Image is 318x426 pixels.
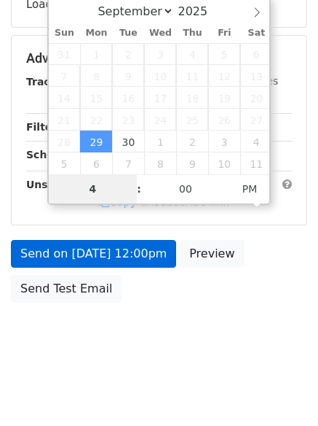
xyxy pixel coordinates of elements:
span: September 20, 2025 [240,87,272,109]
span: September 14, 2025 [49,87,81,109]
span: September 9, 2025 [112,65,144,87]
span: September 10, 2025 [144,65,176,87]
input: Minute [141,174,230,204]
span: September 26, 2025 [208,109,240,131]
input: Hour [49,174,138,204]
span: October 9, 2025 [176,152,208,174]
span: October 10, 2025 [208,152,240,174]
span: September 5, 2025 [208,43,240,65]
span: September 24, 2025 [144,109,176,131]
strong: Schedule [26,149,79,160]
span: October 4, 2025 [240,131,272,152]
span: October 3, 2025 [208,131,240,152]
span: October 6, 2025 [80,152,112,174]
span: Tue [112,28,144,38]
span: August 31, 2025 [49,43,81,65]
span: October 2, 2025 [176,131,208,152]
span: September 7, 2025 [49,65,81,87]
span: October 11, 2025 [240,152,272,174]
span: September 1, 2025 [80,43,112,65]
span: October 8, 2025 [144,152,176,174]
strong: Filters [26,121,63,133]
input: Year [174,4,226,18]
span: Sun [49,28,81,38]
span: September 25, 2025 [176,109,208,131]
span: September 4, 2025 [176,43,208,65]
a: Send Test Email [11,275,122,303]
span: September 17, 2025 [144,87,176,109]
span: Mon [80,28,112,38]
a: Copy unsubscribe link [98,195,229,209]
span: September 16, 2025 [112,87,144,109]
span: September 23, 2025 [112,109,144,131]
span: Click to toggle [230,174,270,204]
span: Thu [176,28,208,38]
span: : [137,174,141,204]
span: October 1, 2025 [144,131,176,152]
strong: Tracking [26,76,75,88]
h5: Advanced [26,50,292,66]
span: Wed [144,28,176,38]
span: September 19, 2025 [208,87,240,109]
strong: Unsubscribe [26,179,98,190]
span: September 11, 2025 [176,65,208,87]
span: September 18, 2025 [176,87,208,109]
a: Send on [DATE] 12:00pm [11,240,176,268]
span: September 29, 2025 [80,131,112,152]
span: September 30, 2025 [112,131,144,152]
a: Preview [180,240,244,268]
span: September 27, 2025 [240,109,272,131]
span: September 3, 2025 [144,43,176,65]
span: September 12, 2025 [208,65,240,87]
span: October 7, 2025 [112,152,144,174]
span: October 5, 2025 [49,152,81,174]
span: Sat [240,28,272,38]
span: September 8, 2025 [80,65,112,87]
span: Fri [208,28,240,38]
span: September 15, 2025 [80,87,112,109]
span: September 2, 2025 [112,43,144,65]
span: September 21, 2025 [49,109,81,131]
span: September 28, 2025 [49,131,81,152]
iframe: Chat Widget [245,356,318,426]
span: September 22, 2025 [80,109,112,131]
span: September 6, 2025 [240,43,272,65]
span: September 13, 2025 [240,65,272,87]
